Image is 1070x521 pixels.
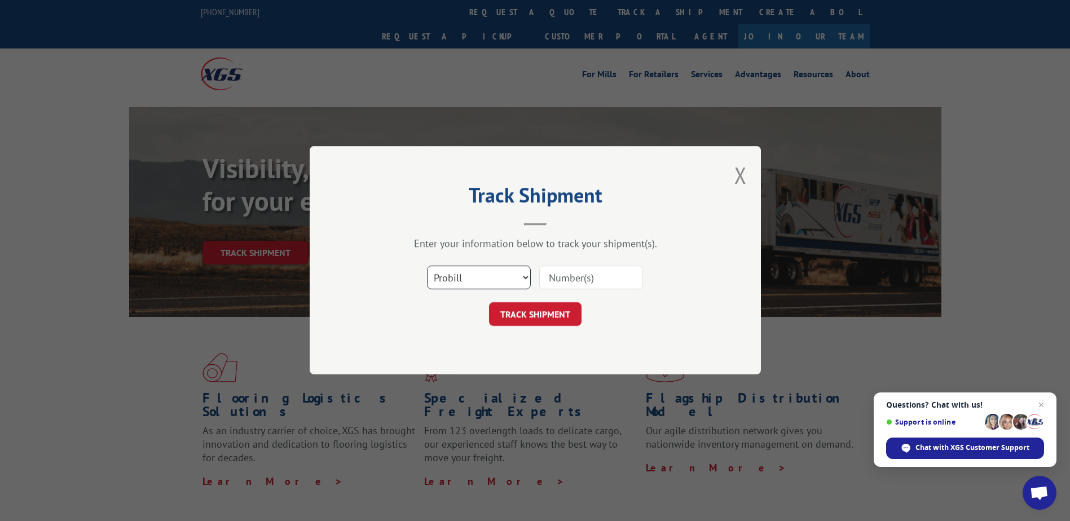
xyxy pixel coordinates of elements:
a: Open chat [1023,476,1056,510]
span: Chat with XGS Customer Support [886,438,1044,459]
span: Support is online [886,418,981,426]
button: TRACK SHIPMENT [489,303,582,326]
input: Number(s) [539,266,643,290]
span: Chat with XGS Customer Support [915,443,1029,453]
h2: Track Shipment [366,187,704,209]
button: Close modal [734,160,747,190]
span: Questions? Chat with us! [886,400,1044,409]
div: Enter your information below to track your shipment(s). [366,237,704,250]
